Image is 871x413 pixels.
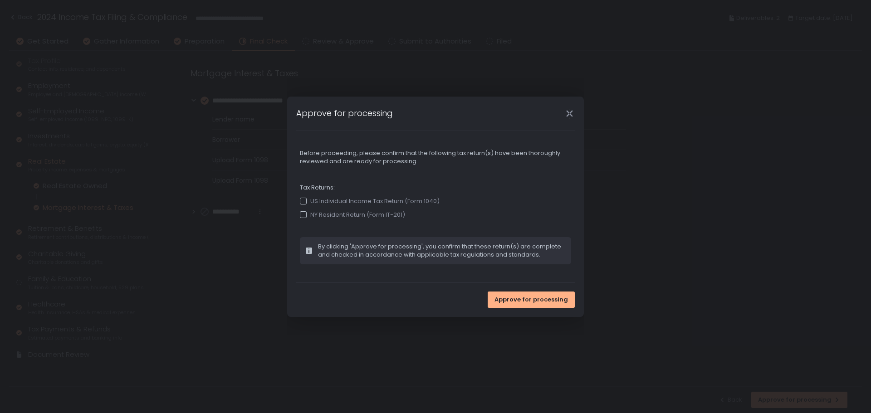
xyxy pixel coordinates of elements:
span: Before proceeding, please confirm that the following tax return(s) have been thoroughly reviewed ... [300,149,571,165]
h1: Approve for processing [296,107,393,119]
span: Approve for processing [494,296,568,304]
button: Approve for processing [488,292,575,308]
span: Tax Returns: [300,184,571,192]
span: By clicking 'Approve for processing', you confirm that these return(s) are complete and checked i... [318,243,566,259]
div: Close [555,108,584,119]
